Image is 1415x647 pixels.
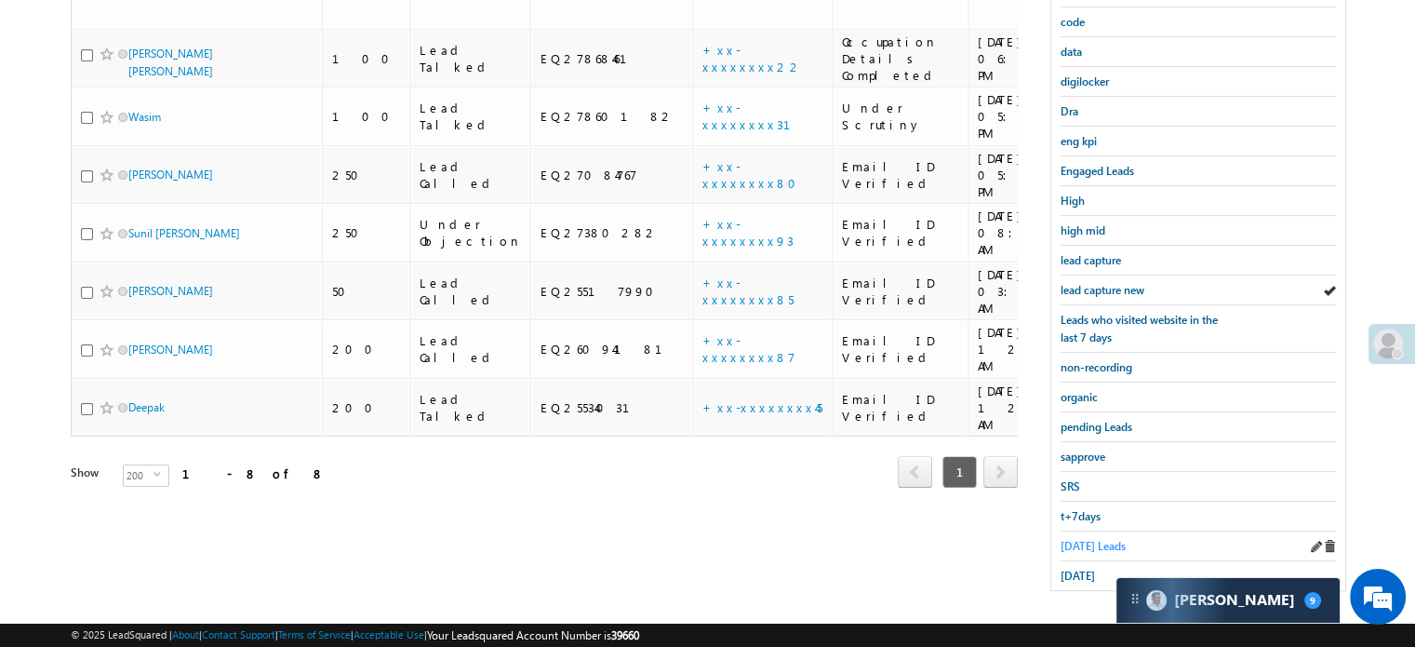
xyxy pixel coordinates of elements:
[332,341,401,357] div: 200
[1061,134,1097,148] span: eng kpi
[1061,360,1132,374] span: non-recording
[702,42,803,74] a: +xx-xxxxxxxx22
[332,108,401,125] div: 100
[1061,479,1080,493] span: SRS
[332,224,401,241] div: 250
[1061,194,1085,208] span: High
[983,456,1018,488] span: next
[1061,104,1078,118] span: Dra
[540,283,684,300] div: EQ25517990
[842,275,959,308] div: Email ID Verified
[128,343,213,357] a: [PERSON_NAME]
[420,42,522,75] div: Lead Talked
[1061,313,1218,344] span: Leads who visited website in the last 7 days
[420,391,522,425] div: Lead Talked
[1061,569,1095,583] span: [DATE]
[71,465,108,481] div: Show
[154,470,168,479] span: select
[420,158,522,192] div: Lead Called
[420,100,522,133] div: Lead Talked
[540,167,684,183] div: EQ27084767
[978,150,1060,200] div: [DATE] 05:07 PM
[702,332,795,365] a: +xx-xxxxxxxx87
[1061,450,1105,464] span: sapprove
[128,110,161,124] a: Wasim
[842,158,959,192] div: Email ID Verified
[702,399,822,415] a: +xx-xxxxxxxx45
[540,108,684,125] div: EQ27860182
[278,628,351,640] a: Terms of Service
[540,224,684,241] div: EQ27380282
[978,91,1060,142] div: [DATE] 05:20 PM
[128,47,213,78] a: [PERSON_NAME] [PERSON_NAME]
[332,399,401,416] div: 200
[978,266,1060,317] div: [DATE] 03:39 AM
[942,456,977,488] span: 1
[540,341,684,357] div: EQ26094181
[611,628,639,642] span: 39660
[842,391,959,425] div: Email ID Verified
[332,283,401,300] div: 50
[1061,223,1105,237] span: high mid
[420,275,522,308] div: Lead Called
[1061,283,1144,297] span: lead capture new
[172,628,199,640] a: About
[1061,509,1101,523] span: t+7days
[1061,74,1109,88] span: digilocker
[540,50,684,67] div: EQ27868461
[983,458,1018,488] a: next
[124,465,154,486] span: 200
[842,332,959,366] div: Email ID Verified
[427,628,639,642] span: Your Leadsquared Account Number is
[1061,420,1132,434] span: pending Leads
[182,463,325,484] div: 1 - 8 of 8
[420,332,522,366] div: Lead Called
[898,456,932,488] span: prev
[71,627,639,644] span: © 2025 LeadSquared | | | | |
[1304,592,1321,609] span: 9
[978,34,1060,84] div: [DATE] 06:26 PM
[540,399,684,416] div: EQ25534031
[842,34,959,84] div: Occupation Details Completed
[1061,390,1098,404] span: organic
[702,100,813,132] a: +xx-xxxxxxxx31
[978,383,1060,433] div: [DATE] 12:46 AM
[1061,253,1121,267] span: lead capture
[978,324,1060,374] div: [DATE] 12:04 AM
[1061,164,1134,178] span: Engaged Leads
[1115,577,1341,624] div: carter-dragCarter[PERSON_NAME]9
[1061,45,1082,59] span: data
[332,167,401,183] div: 250
[702,275,794,307] a: +xx-xxxxxxxx85
[128,284,213,298] a: [PERSON_NAME]
[702,216,794,249] a: +xx-xxxxxxxx93
[978,208,1060,258] div: [DATE] 08:27 AM
[1061,539,1126,553] span: [DATE] Leads
[354,628,424,640] a: Acceptable Use
[128,168,213,182] a: [PERSON_NAME]
[702,158,808,191] a: +xx-xxxxxxxx80
[128,400,165,414] a: Deepak
[1061,15,1085,29] span: code
[332,50,401,67] div: 100
[842,100,959,133] div: Under Scrutiny
[420,216,522,249] div: Under Objection
[842,216,959,249] div: Email ID Verified
[128,226,240,240] a: Sunil [PERSON_NAME]
[202,628,275,640] a: Contact Support
[898,458,932,488] a: prev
